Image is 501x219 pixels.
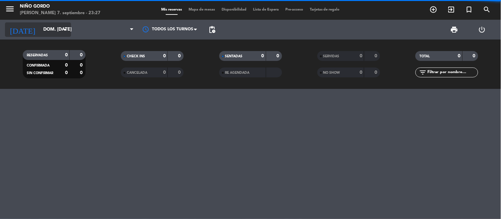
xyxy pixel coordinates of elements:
[65,53,68,57] strong: 0
[65,63,68,68] strong: 0
[225,55,243,58] span: SENTADAS
[65,70,68,75] strong: 0
[158,8,185,12] span: Mis reservas
[276,54,280,58] strong: 0
[27,54,48,57] span: RESERVADAS
[225,71,250,74] span: RE AGENDADA
[473,54,477,58] strong: 0
[375,54,378,58] strong: 0
[5,4,15,14] i: menu
[80,53,84,57] strong: 0
[323,55,340,58] span: SERVIDAS
[178,70,182,75] strong: 0
[20,10,100,16] div: [PERSON_NAME] 7. septiembre - 23:27
[250,8,282,12] span: Lista de Espera
[27,71,53,75] span: SIN CONFIRMAR
[419,55,430,58] span: TOTAL
[5,4,15,16] button: menu
[306,8,343,12] span: Tarjetas de regalo
[163,54,166,58] strong: 0
[483,6,491,14] i: search
[282,8,306,12] span: Pre-acceso
[27,64,50,67] span: CONFIRMADA
[61,26,69,34] i: arrow_drop_down
[450,26,458,34] span: print
[185,8,218,12] span: Mapa de mesas
[127,55,145,58] span: CHECK INS
[178,54,182,58] strong: 0
[468,20,496,40] div: LOG OUT
[465,6,473,14] i: turned_in_not
[127,71,147,74] span: CANCELADA
[208,26,216,34] span: pending_actions
[80,70,84,75] strong: 0
[419,68,427,76] i: filter_list
[360,54,362,58] strong: 0
[478,26,486,34] i: power_settings_new
[218,8,250,12] span: Disponibilidad
[430,6,438,14] i: add_circle_outline
[458,54,461,58] strong: 0
[163,70,166,75] strong: 0
[5,22,40,37] i: [DATE]
[20,3,100,10] div: Niño Gordo
[323,71,340,74] span: NO SHOW
[360,70,362,75] strong: 0
[447,6,455,14] i: exit_to_app
[427,69,478,76] input: Filtrar por nombre...
[375,70,378,75] strong: 0
[80,63,84,68] strong: 0
[262,54,264,58] strong: 0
